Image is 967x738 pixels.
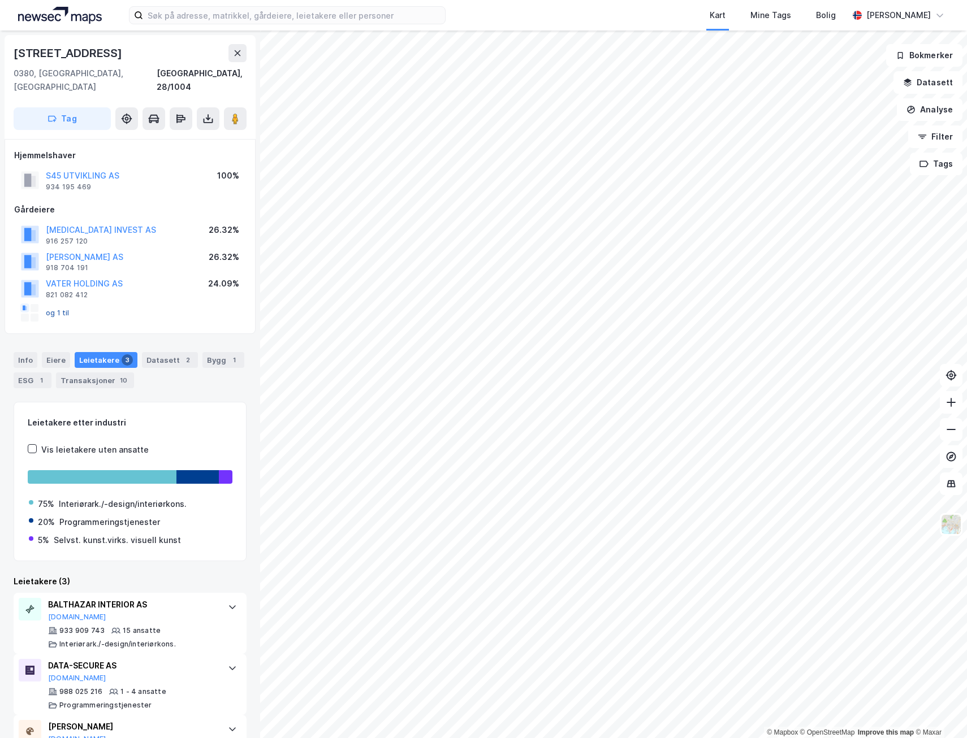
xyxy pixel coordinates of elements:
[48,659,217,672] div: DATA-SECURE AS
[710,8,726,22] div: Kart
[41,443,149,457] div: Vis leietakere uten ansatte
[228,354,240,366] div: 1
[18,7,102,24] img: logo.a4113a55bc3d86da70a041830d287a7e.svg
[14,67,157,94] div: 0380, [GEOGRAPHIC_DATA], [GEOGRAPHIC_DATA]
[42,352,70,368] div: Eiere
[75,352,137,368] div: Leietakere
[800,728,855,736] a: OpenStreetMap
[143,7,445,24] input: Søk på adresse, matrikkel, gårdeiere, leietakere eller personer
[59,687,102,696] div: 988 025 216
[59,701,152,710] div: Programmeringstjenester
[209,223,239,237] div: 26.32%
[54,533,181,547] div: Selvst. kunst.virks. visuell kunst
[46,290,88,299] div: 821 082 412
[208,277,239,290] div: 24.09%
[46,263,88,272] div: 918 704 191
[14,44,124,62] div: [STREET_ADDRESS]
[217,169,239,183] div: 100%
[56,372,134,388] div: Transaksjoner
[59,515,160,529] div: Programmeringstjenester
[940,514,962,535] img: Z
[910,684,967,738] iframe: Chat Widget
[897,98,962,121] button: Analyse
[893,71,962,94] button: Datasett
[14,203,246,216] div: Gårdeiere
[14,352,37,368] div: Info
[157,67,247,94] div: [GEOGRAPHIC_DATA], 28/1004
[36,375,47,386] div: 1
[48,598,217,611] div: BALTHAZAR INTERIOR AS
[123,626,161,635] div: 15 ansatte
[59,626,105,635] div: 933 909 743
[14,149,246,162] div: Hjemmelshaver
[816,8,836,22] div: Bolig
[120,687,166,696] div: 1 - 4 ansatte
[209,250,239,264] div: 26.32%
[767,728,798,736] a: Mapbox
[38,515,55,529] div: 20%
[48,613,106,622] button: [DOMAIN_NAME]
[910,153,962,175] button: Tags
[59,640,176,649] div: Interiørark./-design/interiørkons.
[866,8,931,22] div: [PERSON_NAME]
[118,375,129,386] div: 10
[908,125,962,148] button: Filter
[46,237,88,246] div: 916 257 120
[14,372,51,388] div: ESG
[14,107,111,130] button: Tag
[48,674,106,683] button: [DOMAIN_NAME]
[48,720,217,733] div: [PERSON_NAME]
[122,354,133,366] div: 3
[202,352,244,368] div: Bygg
[38,497,54,511] div: 75%
[142,352,198,368] div: Datasett
[14,575,247,588] div: Leietakere (3)
[182,354,193,366] div: 2
[28,416,232,429] div: Leietakere etter industri
[38,533,49,547] div: 5%
[858,728,914,736] a: Improve this map
[46,183,91,192] div: 934 195 469
[59,497,187,511] div: Interiørark./-design/interiørkons.
[750,8,791,22] div: Mine Tags
[886,44,962,67] button: Bokmerker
